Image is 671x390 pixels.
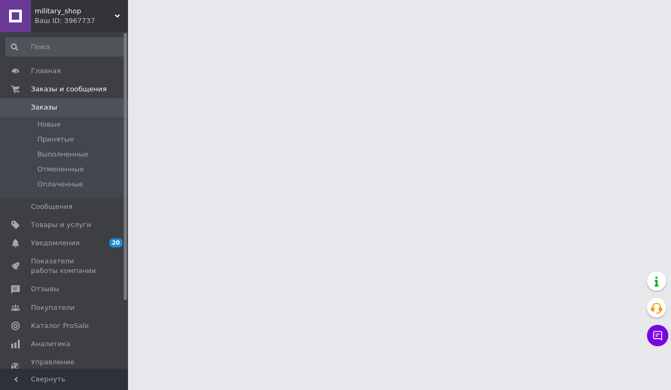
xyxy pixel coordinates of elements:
[31,103,57,112] span: Заказы
[31,339,70,349] span: Аналитика
[37,180,83,189] span: Оплаченные
[37,165,84,174] span: Отмененные
[31,84,107,94] span: Заказы и сообщения
[31,321,89,331] span: Каталог ProSale
[37,120,61,129] span: Новые
[35,6,115,16] span: military_shop
[31,256,99,276] span: Показатели работы компании
[31,238,79,248] span: Уведомления
[31,66,61,76] span: Главная
[31,284,59,294] span: Отзывы
[37,150,89,159] span: Выполненные
[109,238,123,247] span: 20
[31,357,99,377] span: Управление сайтом
[37,135,74,144] span: Принятые
[31,303,75,313] span: Покупатели
[35,16,128,26] div: Ваш ID: 3967737
[5,37,126,57] input: Поиск
[31,220,91,230] span: Товары и услуги
[31,202,73,212] span: Сообщения
[647,325,668,346] button: Чат с покупателем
